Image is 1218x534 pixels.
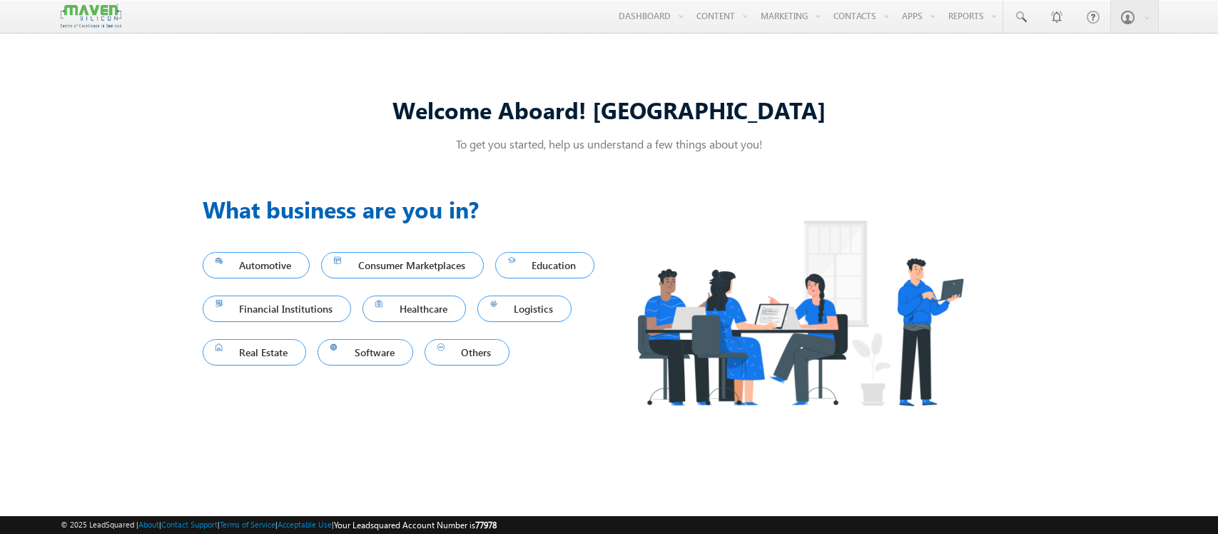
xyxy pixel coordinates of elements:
[215,299,339,318] span: Financial Institutions
[203,192,609,226] h3: What business are you in?
[609,192,990,434] img: Industry.png
[278,520,332,529] a: Acceptable Use
[61,518,497,532] span: © 2025 LeadSquared | | | | |
[138,520,159,529] a: About
[203,136,1016,151] p: To get you started, help us understand a few things about you!
[334,520,497,530] span: Your Leadsquared Account Number is
[475,520,497,530] span: 77978
[490,299,559,318] span: Logistics
[334,256,471,275] span: Consumer Marketplaces
[161,520,218,529] a: Contact Support
[375,299,453,318] span: Healthcare
[61,4,121,29] img: Custom Logo
[508,256,582,275] span: Education
[330,343,400,362] span: Software
[437,343,497,362] span: Others
[215,256,298,275] span: Automotive
[215,343,294,362] span: Real Estate
[220,520,275,529] a: Terms of Service
[203,94,1016,125] div: Welcome Aboard! [GEOGRAPHIC_DATA]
